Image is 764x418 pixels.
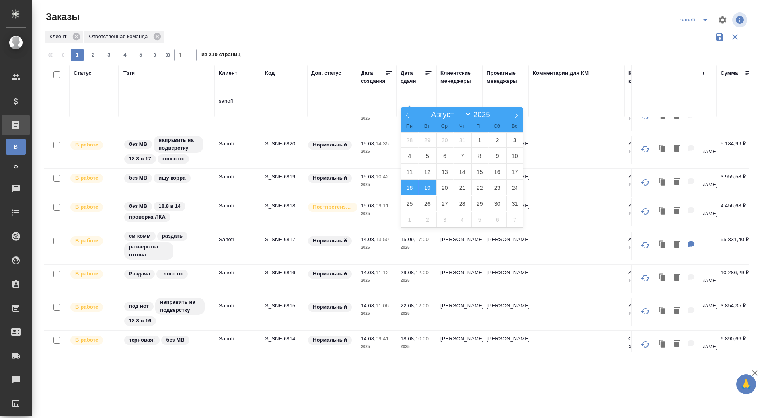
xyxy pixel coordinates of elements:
[103,49,115,61] button: 3
[483,232,529,260] td: [PERSON_NAME]
[75,203,98,211] p: В работе
[361,69,385,85] div: Дата создания
[483,265,529,293] td: [PERSON_NAME]
[265,69,275,77] div: Код
[361,210,393,218] p: 2025
[454,132,471,148] span: Июль 31, 2025
[454,180,471,195] span: Август 21, 2025
[655,141,670,157] button: Клонировать
[307,302,353,313] div: Статус по умолчанию для стандартных заказов
[655,303,670,319] button: Клонировать
[401,164,419,180] span: Август 11, 2025
[415,303,429,309] p: 12:00
[415,270,429,275] p: 12:00
[437,265,483,293] td: [PERSON_NAME]
[129,202,147,210] p: без МВ
[489,132,506,148] span: Август 2, 2025
[670,141,684,157] button: Удалить
[123,269,211,279] div: Раздача, глосс ок
[376,236,389,242] p: 13:50
[437,331,483,359] td: [PERSON_NAME]
[655,270,670,286] button: Клонировать
[401,196,419,211] span: Август 25, 2025
[376,174,389,180] p: 10:42
[265,202,303,210] p: S_SNF-6818
[436,164,454,180] span: Август 13, 2025
[401,132,419,148] span: Июль 28, 2025
[70,269,115,279] div: Выставляет ПМ после принятия заказа от КМа
[75,174,98,182] p: В работе
[655,237,670,253] button: Клонировать
[739,376,753,393] span: 🙏
[129,232,151,240] p: см комм
[361,141,376,146] p: 15.08,
[401,277,433,285] p: 2025
[129,270,150,278] p: Раздача
[670,203,684,219] button: Удалить
[311,69,341,77] div: Доп. статус
[307,236,353,246] div: Статус по умолчанию для стандартных заказов
[361,244,393,252] p: 2025
[401,69,425,85] div: Дата сдачи
[134,51,147,59] span: 5
[361,277,393,285] p: 2025
[166,336,184,344] p: без МВ
[483,331,529,359] td: [PERSON_NAME]
[419,196,436,211] span: Август 26, 2025
[488,124,506,129] span: Сб
[401,303,415,309] p: 22.08,
[313,303,347,311] p: Нормальный
[376,141,389,146] p: 14:35
[401,124,418,129] span: Пн
[219,69,237,77] div: Клиент
[134,49,147,61] button: 5
[436,132,454,148] span: Июль 30, 2025
[70,302,115,313] div: Выставляет ПМ после принятия заказа от КМа
[123,335,211,346] div: терновая!, без МВ
[628,202,667,218] p: АО "Санофи Россия"
[436,148,454,164] span: Август 6, 2025
[201,50,240,61] span: из 210 страниц
[307,269,353,279] div: Статус по умолчанию для стандартных заказов
[678,14,713,26] div: split button
[713,10,732,29] span: Настроить таблицу
[483,298,529,326] td: [PERSON_NAME]
[717,169,756,197] td: 3 955,58 ₽
[471,124,488,129] span: Пт
[487,69,525,85] div: Проектные менеджеры
[361,343,393,351] p: 2025
[437,298,483,326] td: [PERSON_NAME]
[219,302,257,310] p: Sanofi
[419,132,436,148] span: Июль 29, 2025
[533,69,589,77] div: Комментарии для КМ
[265,269,303,277] p: S_SNF-6816
[123,173,211,184] div: без МВ, ищу корра
[162,155,184,163] p: глосс ок
[313,336,347,344] p: Нормальный
[307,140,353,150] div: Статус по умолчанию для стандартных заказов
[219,335,257,343] p: Sanofi
[75,336,98,344] p: В работе
[489,180,506,195] span: Август 23, 2025
[219,140,257,148] p: Sanofi
[10,143,22,151] span: В
[436,212,454,227] span: Сентябрь 3, 2025
[129,336,155,344] p: терновая!
[655,336,670,352] button: Клонировать
[419,180,436,195] span: Август 19, 2025
[265,335,303,343] p: S_SNF-6814
[376,270,389,275] p: 11:12
[89,33,151,41] p: Ответственная команда
[70,335,115,346] div: Выставляет ПМ после принятия заказа от КМа
[636,302,655,321] button: Обновить
[436,196,454,211] span: Август 27, 2025
[401,212,419,227] span: Сентябрь 1, 2025
[454,212,471,227] span: Сентябрь 4, 2025
[361,115,393,123] p: 2025
[70,173,115,184] div: Выставляет ПМ после принятия заказа от КМа
[361,203,376,209] p: 15.08,
[717,136,756,164] td: 5 184,99 ₽
[361,303,376,309] p: 14.08,
[401,343,433,351] p: 2025
[418,124,436,129] span: Вт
